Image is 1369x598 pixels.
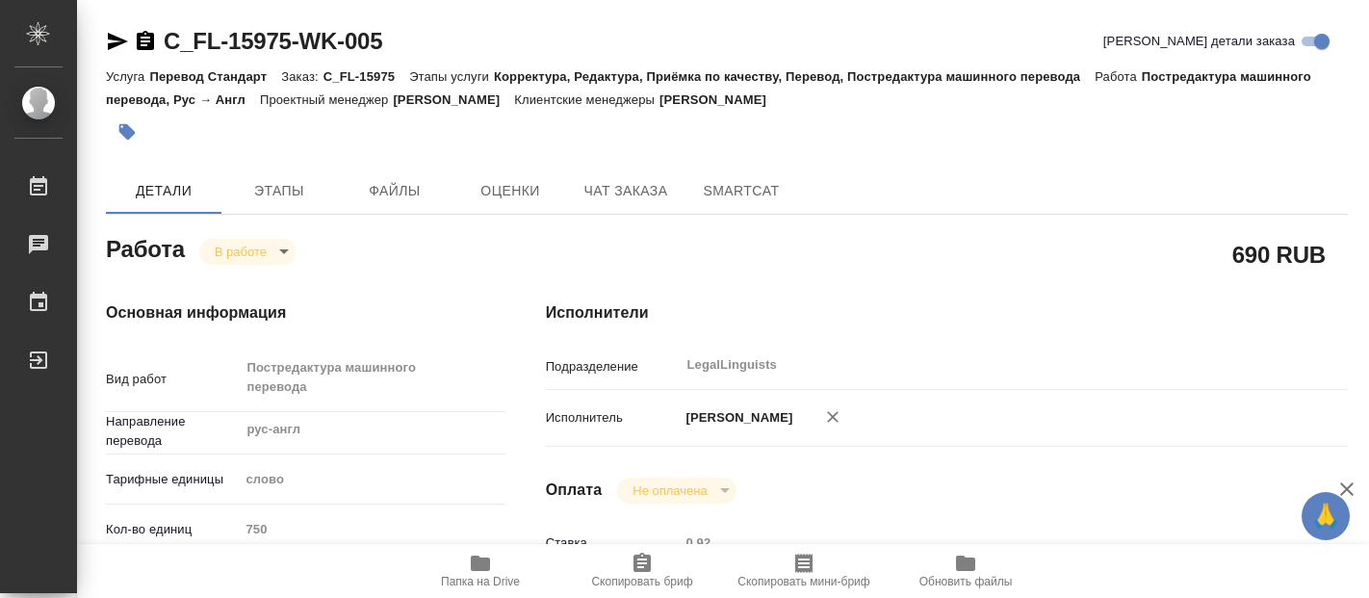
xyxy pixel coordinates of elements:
span: Файлы [349,179,441,203]
button: Скопировать бриф [561,544,723,598]
p: Проектный менеджер [260,92,393,107]
span: Детали [117,179,210,203]
span: Скопировать мини-бриф [737,575,869,588]
h2: Работа [106,230,185,265]
p: [PERSON_NAME] [680,408,793,428]
p: Корректура, Редактура, Приёмка по качеству, Перевод, Постредактура машинного перевода [494,69,1095,84]
p: Направление перевода [106,412,239,451]
p: C_FL-15975 [323,69,409,84]
p: Кол-во единиц [106,520,239,539]
button: Добавить тэг [106,111,148,153]
input: Пустое поле [680,529,1281,557]
span: Обновить файлы [919,575,1013,588]
h4: Исполнители [546,301,1348,325]
h4: Оплата [546,479,603,502]
button: 🙏 [1302,492,1350,540]
span: Оценки [464,179,556,203]
p: [PERSON_NAME] [393,92,514,107]
p: [PERSON_NAME] [659,92,781,107]
button: Скопировать ссылку [134,30,157,53]
span: Этапы [233,179,325,203]
p: Работа [1095,69,1142,84]
p: Исполнитель [546,408,680,428]
span: Папка на Drive [441,575,520,588]
div: слово [239,463,505,496]
button: Не оплачена [627,482,712,499]
span: 🙏 [1309,496,1342,536]
h4: Основная информация [106,301,469,325]
span: [PERSON_NAME] детали заказа [1103,32,1295,51]
button: Скопировать ссылку для ЯМессенджера [106,30,129,53]
div: В работе [199,239,296,265]
p: Услуга [106,69,149,84]
p: Вид работ [106,370,239,389]
p: Перевод Стандарт [149,69,281,84]
p: Подразделение [546,357,680,377]
p: Заказ: [281,69,323,84]
button: Обновить файлы [885,544,1046,598]
span: Чат заказа [580,179,672,203]
button: Скопировать мини-бриф [723,544,885,598]
h2: 690 RUB [1232,238,1326,271]
div: В работе [617,478,736,504]
p: Тарифные единицы [106,470,239,489]
button: Папка на Drive [400,544,561,598]
button: Удалить исполнителя [812,396,854,438]
span: Скопировать бриф [591,575,692,588]
p: Ставка [546,533,680,553]
input: Пустое поле [239,515,505,543]
p: Клиентские менеджеры [514,92,659,107]
span: SmartCat [695,179,788,203]
p: Этапы услуги [409,69,494,84]
button: В работе [209,244,272,260]
a: C_FL-15975-WK-005 [164,28,382,54]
